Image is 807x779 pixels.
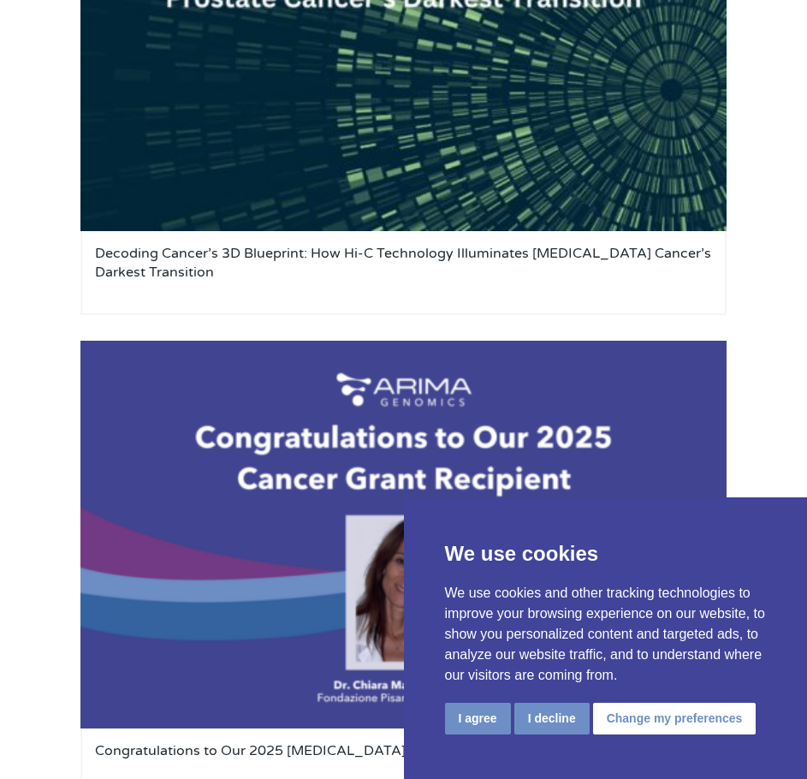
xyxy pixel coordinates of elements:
[80,341,726,728] img: genome-assembly-grant-2025-500x300.png
[593,703,757,734] button: Change my preferences
[514,703,590,734] button: I decline
[445,538,767,569] p: We use cookies
[445,703,511,734] button: I agree
[95,244,711,300] a: Decoding Cancer’s 3D Blueprint: How Hi-C Technology Illuminates [MEDICAL_DATA] Cancer’s Darkest T...
[445,583,767,686] p: We use cookies and other tracking technologies to improve your browsing experience on our website...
